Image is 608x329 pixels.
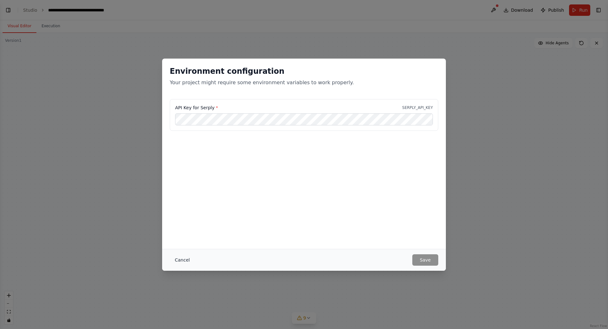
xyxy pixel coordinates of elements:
h2: Environment configuration [170,66,438,76]
button: Save [412,254,438,266]
p: Your project might require some environment variables to work properly. [170,79,438,86]
p: SERPLY_API_KEY [402,105,433,110]
label: API Key for Serply [175,104,218,111]
button: Cancel [170,254,195,266]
